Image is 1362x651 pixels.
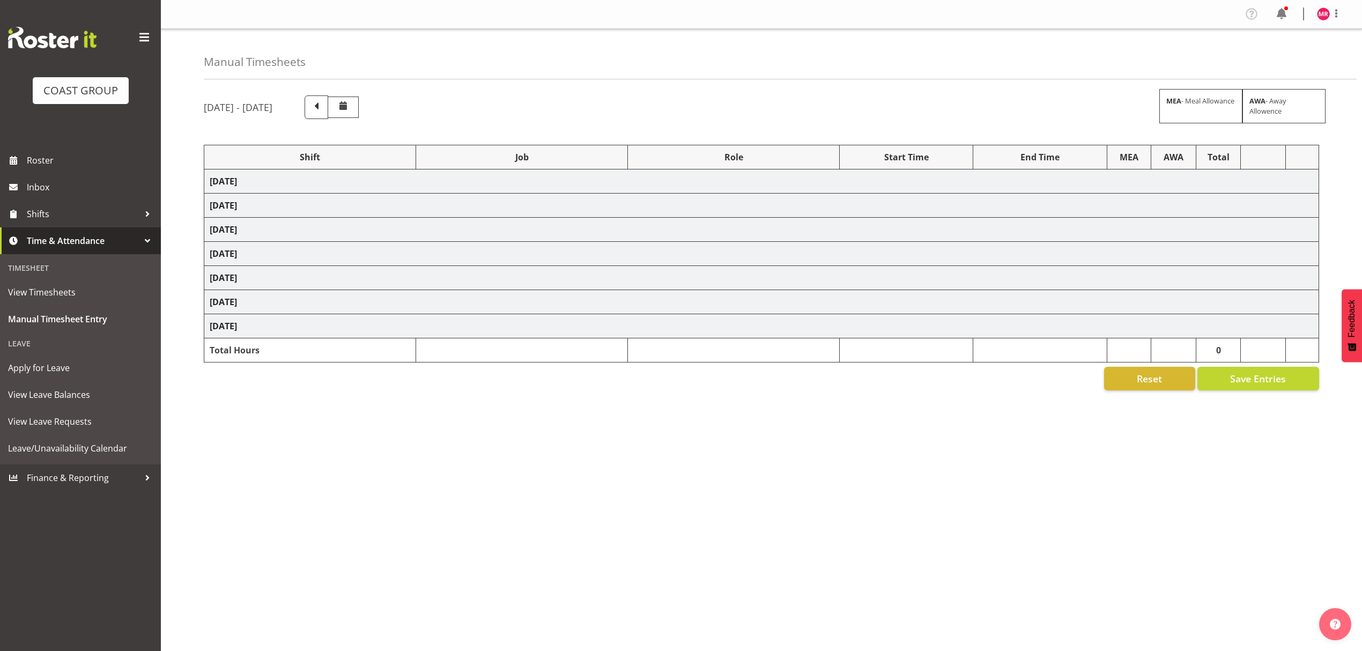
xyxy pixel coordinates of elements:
div: End Time [979,151,1101,164]
div: Job [421,151,622,164]
div: Leave [3,332,158,354]
span: Roster [27,152,156,168]
a: Manual Timesheet Entry [3,306,158,332]
a: Apply for Leave [3,354,158,381]
div: Shift [210,151,410,164]
span: Apply for Leave [8,360,153,376]
div: Total [1202,151,1235,164]
h5: [DATE] - [DATE] [204,101,272,113]
span: Inbox [27,179,156,195]
span: View Timesheets [8,284,153,300]
div: COAST GROUP [43,83,118,99]
td: [DATE] [204,290,1319,314]
span: Save Entries [1230,372,1286,386]
span: Finance & Reporting [27,470,139,486]
td: [DATE] [204,266,1319,290]
div: Start Time [845,151,967,164]
td: [DATE] [204,218,1319,242]
td: [DATE] [204,314,1319,338]
td: [DATE] [204,194,1319,218]
span: View Leave Requests [8,413,153,430]
td: [DATE] [204,169,1319,194]
span: Feedback [1347,300,1357,337]
img: Rosterit website logo [8,27,97,48]
span: Leave/Unavailability Calendar [8,440,153,456]
div: MEA [1113,151,1145,164]
img: mathew-rolle10807.jpg [1317,8,1330,20]
div: Role [633,151,834,164]
button: Reset [1104,367,1195,390]
span: Shifts [27,206,139,222]
div: AWA [1157,151,1191,164]
button: Save Entries [1197,367,1319,390]
span: Manual Timesheet Entry [8,311,153,327]
strong: AWA [1249,96,1265,106]
a: View Leave Balances [3,381,158,408]
div: - Away Allowence [1242,89,1326,123]
td: [DATE] [204,242,1319,266]
a: Leave/Unavailability Calendar [3,435,158,462]
span: Time & Attendance [27,233,139,249]
div: Timesheet [3,257,158,279]
a: View Leave Requests [3,408,158,435]
img: help-xxl-2.png [1330,619,1341,630]
td: Total Hours [204,338,416,363]
div: - Meal Allowance [1159,89,1242,123]
span: Reset [1137,372,1162,386]
a: View Timesheets [3,279,158,306]
td: 0 [1196,338,1241,363]
span: View Leave Balances [8,387,153,403]
button: Feedback - Show survey [1342,289,1362,362]
strong: MEA [1166,96,1181,106]
h4: Manual Timesheets [204,56,306,68]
